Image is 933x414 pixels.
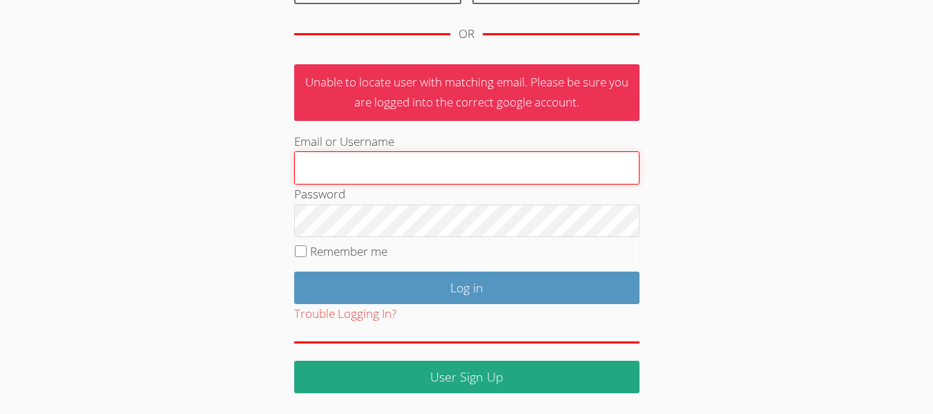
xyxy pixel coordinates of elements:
[294,133,394,149] label: Email or Username
[310,243,387,259] label: Remember me
[459,24,474,44] div: OR
[294,272,639,304] input: Log in
[294,186,345,202] label: Password
[294,64,639,121] p: Unable to locate user with matching email. Please be sure you are logged into the correct google ...
[294,361,639,393] a: User Sign Up
[294,304,396,324] button: Trouble Logging In?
